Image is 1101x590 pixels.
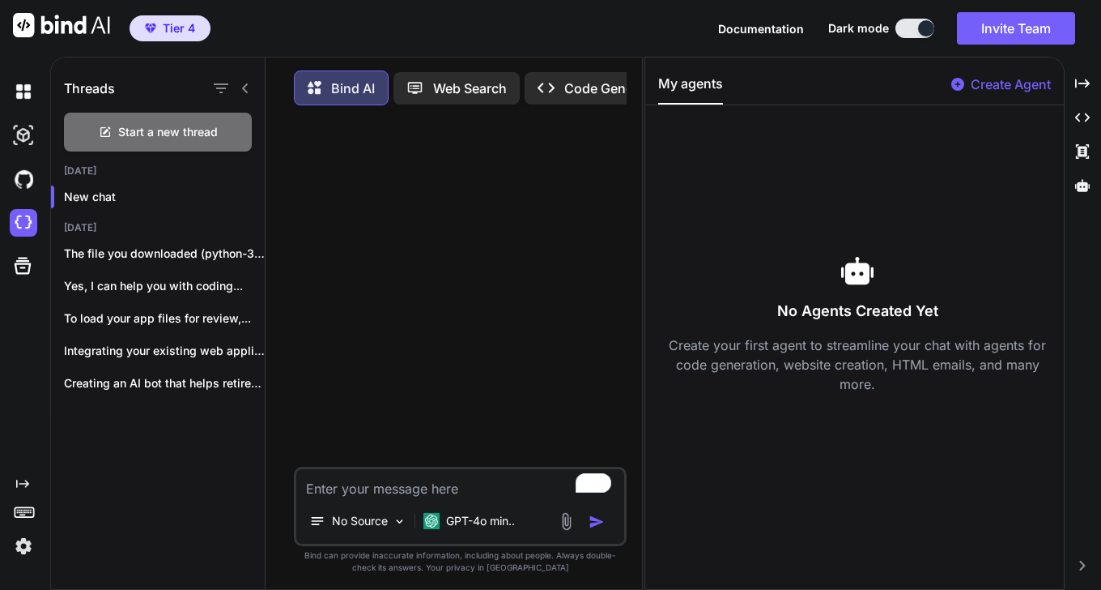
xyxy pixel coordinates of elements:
[658,300,1057,323] h3: No Agents Created Yet
[393,515,406,528] img: Pick Models
[446,513,515,529] p: GPT-4o min..
[589,514,605,530] img: icon
[130,15,210,41] button: premiumTier 4
[64,246,265,262] p: The file you downloaded (python-3.13.7-macos11.pkg.asc) is NOT...
[51,221,265,234] h2: [DATE]
[296,469,625,498] textarea: To enrich screen reader interactions, please activate Accessibility in Grammarly extension settings
[10,78,37,105] img: darkChat
[294,549,627,574] p: Bind can provide inaccurate information, including about people. Always double-check its answers....
[658,74,723,105] button: My agents
[332,513,388,529] p: No Source
[331,79,375,98] p: Bind AI
[10,165,37,193] img: githubDark
[64,278,265,294] p: Yes, I can help you with coding...
[564,79,662,98] p: Code Generator
[51,165,265,177] h2: [DATE]
[433,79,507,98] p: Web Search
[64,310,265,327] p: To load your app files for review,...
[118,124,218,140] span: Start a new thread
[13,13,110,37] img: Bind AI
[828,20,889,36] span: Dark mode
[658,336,1057,394] p: Create your first agent to streamline your chat with agents for code generation, website creation...
[10,209,37,237] img: cloudideIcon
[64,79,115,98] h1: Threads
[64,189,265,205] p: New chat
[64,343,265,359] p: Integrating your existing web application into a...
[145,24,156,33] img: premium
[423,513,440,529] img: GPT-4o mini
[971,75,1051,94] p: Create Agent
[718,20,804,37] button: Documentation
[10,532,37,560] img: settings
[10,122,37,149] img: darkAi-studio
[957,12,1075,45] button: Invite Team
[718,22,804,36] span: Documentation
[163,20,195,36] span: Tier 4
[64,375,265,391] p: Creating an AI bot that helps retirees...
[557,512,576,531] img: attachment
